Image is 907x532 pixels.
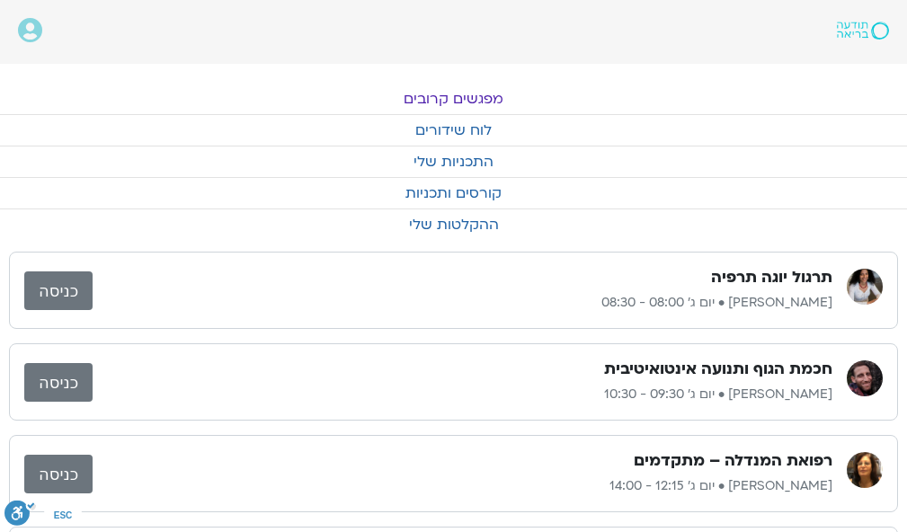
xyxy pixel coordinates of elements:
p: [PERSON_NAME] • יום ג׳ 12:15 - 14:00 [93,475,832,497]
h3: רפואת המנדלה – מתקדמים [634,450,832,472]
a: כניסה [24,455,93,493]
p: [PERSON_NAME] • יום ג׳ 09:30 - 10:30 [93,384,832,405]
a: כניסה [24,271,93,310]
a: כניסה [24,363,93,402]
h3: חכמת הגוף ותנועה אינטואיטיבית [604,359,832,380]
img: ענת קדר [847,269,883,305]
img: בן קמינסקי [847,360,883,396]
h3: תרגול יוגה תרפיה [711,267,832,288]
p: [PERSON_NAME] • יום ג׳ 08:00 - 08:30 [93,292,832,314]
img: רונית הולנדר [847,452,883,488]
